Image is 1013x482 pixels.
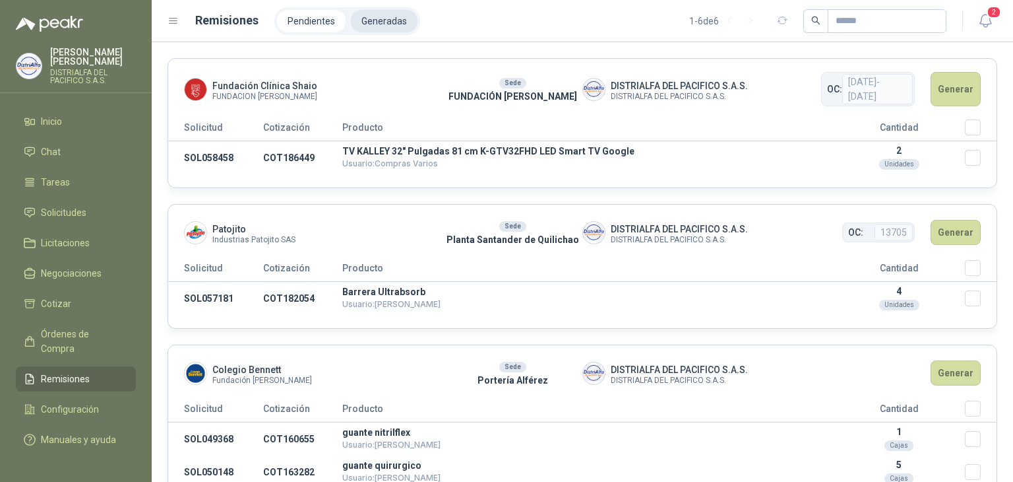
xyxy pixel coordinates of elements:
[16,397,136,422] a: Configuración
[965,423,997,456] td: Seleccionar/deseleccionar
[168,141,263,175] td: SOL058458
[185,222,206,244] img: Company Logo
[611,377,748,384] span: DISTRIALFA DEL PACIFICO S.A.S.
[16,230,136,256] a: Licitaciones
[689,11,761,32] div: 1 - 6 de 6
[212,93,317,100] span: FUNDACION [PERSON_NAME]
[16,322,136,361] a: Órdenes de Compra
[833,401,965,423] th: Cantidad
[611,93,748,100] span: DISTRIALFA DEL PACIFICO S.A.S.
[41,402,99,417] span: Configuración
[931,361,981,386] button: Generar
[41,327,123,356] span: Órdenes de Compra
[965,120,997,141] th: Seleccionar/deseleccionar
[50,69,136,85] p: DISTRIALFA DEL PACIFICO S.A.S.
[41,296,71,311] span: Cotizar
[342,120,833,141] th: Producto
[16,139,136,164] a: Chat
[965,260,997,282] th: Seleccionar/deseleccionar
[212,377,312,384] span: Fundación [PERSON_NAME]
[965,282,997,316] td: Seleccionar/deseleccionar
[965,141,997,175] td: Seleccionar/deseleccionar
[931,220,981,245] button: Generar
[263,401,342,423] th: Cotización
[342,440,441,450] span: Usuario: [PERSON_NAME]
[443,373,582,388] p: Portería Alférez
[443,89,582,104] p: FUNDACIÓN [PERSON_NAME]
[499,362,526,372] div: Sede
[342,147,833,156] p: TV KALLEY 32" Pulgadas 81 cm K-GTV32FHD LED Smart TV Google
[168,120,263,141] th: Solicitud
[263,423,342,456] td: COT160655
[842,74,913,104] span: [DATE]-[DATE]
[833,427,965,437] p: 1
[16,170,136,195] a: Tareas
[848,225,863,240] span: OC:
[41,114,62,129] span: Inicio
[212,79,317,93] span: Fundación Clínica Shaio
[212,236,295,244] span: Industrias Patojito SAS
[342,287,833,296] p: Barrera Ultrabsorb
[611,222,748,236] span: DISTRIALFA DEL PACIFICO S.A.S.
[611,79,748,93] span: DISTRIALFA DEL PACIFICO S.A.S.
[879,300,919,310] div: Unidades
[185,362,206,384] img: Company Logo
[611,236,748,244] span: DISTRIALFA DEL PACIFICO S.A.S.
[41,432,116,447] span: Manuales y ayuda
[342,299,441,309] span: Usuario: [PERSON_NAME]
[41,266,102,281] span: Negociaciones
[987,6,1001,18] span: 2
[41,205,86,220] span: Solicitudes
[351,10,417,32] a: Generadas
[168,260,263,282] th: Solicitud
[833,286,965,296] p: 4
[833,120,965,141] th: Cantidad
[195,11,259,30] h1: Remisiones
[168,401,263,423] th: Solicitud
[583,79,605,100] img: Company Logo
[263,282,342,316] td: COT182054
[41,372,90,386] span: Remisiones
[875,224,913,240] span: 13705
[212,362,312,377] span: Colegio Bennett
[16,109,136,134] a: Inicio
[185,79,206,100] img: Company Logo
[342,461,833,470] p: guante quirurgico
[16,200,136,225] a: Solicitudes
[827,82,842,96] span: OC:
[277,10,346,32] a: Pendientes
[931,72,981,106] button: Generar
[833,260,965,282] th: Cantidad
[50,48,136,66] p: [PERSON_NAME] [PERSON_NAME]
[41,236,90,250] span: Licitaciones
[499,78,526,88] div: Sede
[879,159,919,170] div: Unidades
[833,145,965,156] p: 2
[611,362,748,377] span: DISTRIALFA DEL PACIFICO S.A.S.
[168,282,263,316] td: SOL057181
[583,362,605,384] img: Company Logo
[16,291,136,316] a: Cotizar
[263,141,342,175] td: COT186449
[212,222,295,236] span: Patojito
[263,260,342,282] th: Cotización
[884,440,913,451] div: Cajas
[342,401,833,423] th: Producto
[41,145,61,159] span: Chat
[16,16,83,32] img: Logo peakr
[16,261,136,286] a: Negociaciones
[342,260,833,282] th: Producto
[263,120,342,141] th: Cotización
[342,158,438,168] span: Usuario: Compras Varios
[443,232,582,247] p: Planta Santander de Quilichao
[16,366,136,392] a: Remisiones
[41,175,70,189] span: Tareas
[16,427,136,452] a: Manuales y ayuda
[811,16,820,25] span: search
[833,460,965,470] p: 5
[499,221,526,232] div: Sede
[973,9,997,33] button: 2
[168,423,263,456] td: SOL049368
